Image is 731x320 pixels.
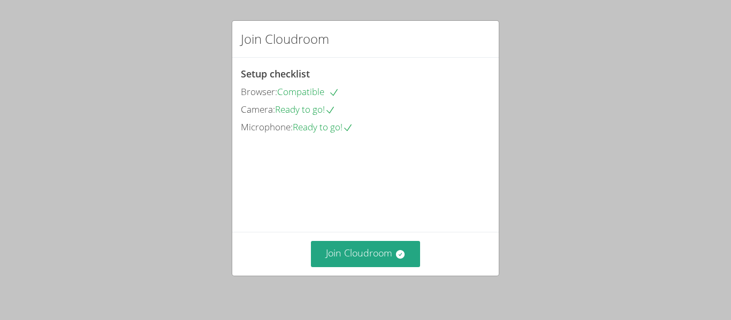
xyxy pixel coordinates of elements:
[241,121,293,133] span: Microphone:
[277,85,339,98] span: Compatible
[241,85,277,98] span: Browser:
[311,241,421,267] button: Join Cloudroom
[241,67,310,80] span: Setup checklist
[241,103,275,115] span: Camera:
[275,103,336,115] span: Ready to go!
[241,29,329,49] h2: Join Cloudroom
[293,121,353,133] span: Ready to go!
